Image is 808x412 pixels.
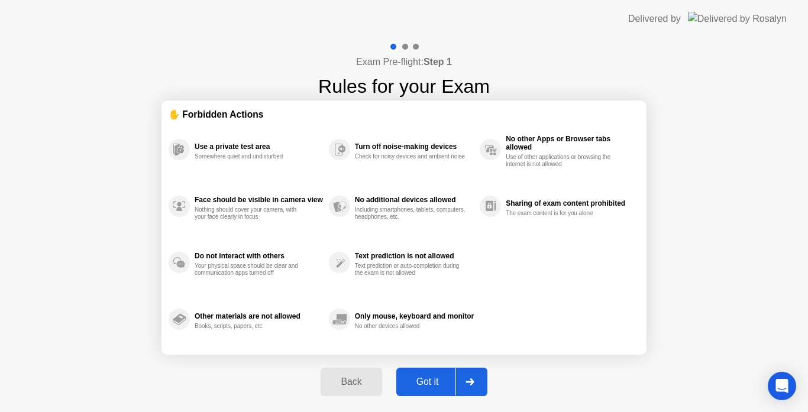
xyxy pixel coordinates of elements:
[195,312,323,320] div: Other materials are not allowed
[355,262,467,277] div: Text prediction or auto-completion during the exam is not allowed
[195,323,306,330] div: Books, scripts, papers, etc
[195,196,323,204] div: Face should be visible in camera view
[506,135,634,151] div: No other Apps or Browser tabs allowed
[169,108,639,121] div: ✋ Forbidden Actions
[195,206,306,220] div: Nothing should cover your camera, with your face clearly in focus
[318,72,490,100] h1: Rules for your Exam
[355,323,467,330] div: No other devices allowed
[355,196,474,204] div: No additional devices allowed
[355,312,474,320] div: Only mouse, keyboard and monitor
[506,154,618,168] div: Use of other applications or browsing the internet is not allowed
[688,12,787,25] img: Delivered by Rosalyn
[195,262,306,277] div: Your physical space should be clear and communication apps turned off
[195,142,323,151] div: Use a private test area
[768,372,796,400] div: Open Intercom Messenger
[396,368,487,396] button: Got it
[356,55,452,69] h4: Exam Pre-flight:
[506,210,618,217] div: The exam content is for you alone
[355,252,474,260] div: Text prediction is not allowed
[321,368,382,396] button: Back
[355,142,474,151] div: Turn off noise-making devices
[628,12,681,26] div: Delivered by
[506,199,634,207] div: Sharing of exam content prohibited
[355,153,467,160] div: Check for noisy devices and ambient noise
[400,377,455,387] div: Got it
[355,206,467,220] div: Including smartphones, tablets, computers, headphones, etc.
[424,57,452,67] b: Step 1
[324,377,378,387] div: Back
[195,153,306,160] div: Somewhere quiet and undisturbed
[195,252,323,260] div: Do not interact with others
